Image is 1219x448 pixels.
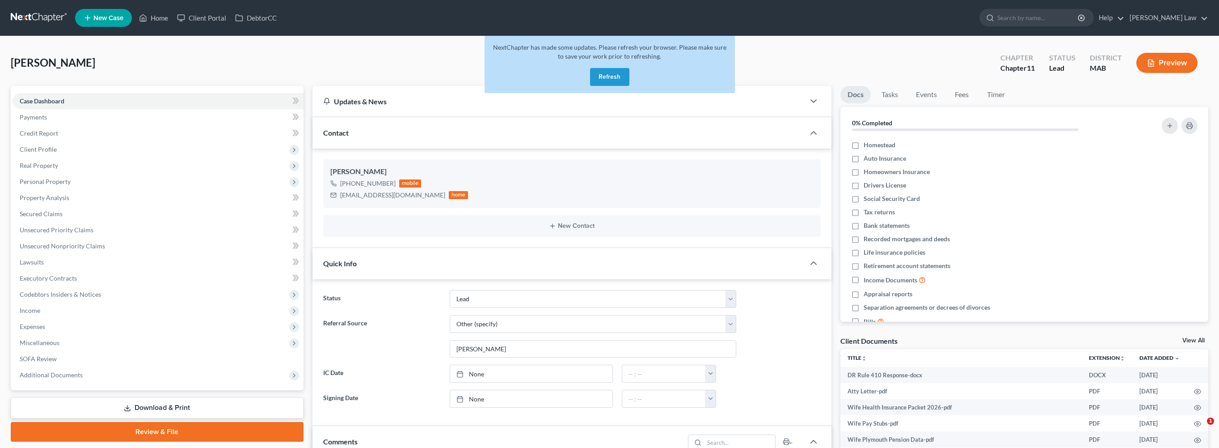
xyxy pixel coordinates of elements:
[1000,63,1035,73] div: Chapter
[20,194,69,201] span: Property Analysis
[1027,64,1035,72] span: 11
[13,190,304,206] a: Property Analysis
[1082,383,1132,399] td: PDF
[622,390,705,407] input: -- : --
[1000,53,1035,63] div: Chapter
[231,10,281,26] a: DebtorCC
[20,371,83,379] span: Additional Documents
[11,56,95,69] span: [PERSON_NAME]
[909,86,944,103] a: Events
[13,222,304,238] a: Unsecured Priority Claims
[20,355,57,363] span: SOFA Review
[20,323,45,330] span: Expenses
[323,259,357,268] span: Quick Info
[840,399,1082,415] td: Wife Health Insurance Packet 2026-pdf
[20,274,77,282] span: Executory Contracts
[1132,431,1187,448] td: [DATE]
[20,339,59,346] span: Miscellaneous
[864,208,895,217] span: Tax returns
[861,356,867,361] i: unfold_more
[1049,63,1076,73] div: Lead
[319,315,445,358] label: Referral Source
[20,162,58,169] span: Real Property
[997,9,1079,26] input: Search by name...
[1125,10,1208,26] a: [PERSON_NAME] Law
[330,222,814,230] button: New Contact
[13,109,304,125] a: Payments
[1090,63,1122,73] div: MAB
[20,242,105,250] span: Unsecured Nonpriority Claims
[840,383,1082,399] td: Atty Letter-pdf
[864,154,906,163] span: Auto Insurance
[13,270,304,286] a: Executory Contracts
[11,422,304,442] a: Review & File
[20,290,101,298] span: Codebtors Insiders & Notices
[840,336,898,346] div: Client Documents
[493,43,726,60] span: NextChapter has made some updates. Please refresh your browser. Please make sure to save your wor...
[340,191,445,200] div: [EMAIL_ADDRESS][DOMAIN_NAME]
[1089,354,1125,361] a: Extensionunfold_more
[340,179,396,188] div: [PHONE_NUMBER]
[319,365,445,383] label: IC Date
[840,431,1082,448] td: Wife Plymouth Pension Data-pdf
[1082,415,1132,431] td: PDF
[864,317,876,326] span: Bills
[13,206,304,222] a: Secured Claims
[330,166,814,177] div: [PERSON_NAME]
[948,86,976,103] a: Fees
[864,141,895,149] span: Homestead
[1090,53,1122,63] div: District
[1132,415,1187,431] td: [DATE]
[1082,399,1132,415] td: PDF
[840,367,1082,383] td: DR Rule 410 Response-docx
[840,415,1082,431] td: Wife Pay Stubs-pdf
[449,191,468,199] div: home
[450,365,612,382] a: None
[864,167,930,176] span: Homeowners Insurance
[20,210,63,218] span: Secured Claims
[13,351,304,367] a: SOFA Review
[20,178,71,185] span: Personal Property
[864,194,920,203] span: Social Security Card
[852,119,892,127] strong: 0% Completed
[323,97,794,106] div: Updates & News
[840,86,871,103] a: Docs
[848,354,867,361] a: Titleunfold_more
[622,365,705,382] input: -- : --
[11,397,304,418] a: Download & Print
[864,276,917,285] span: Income Documents
[20,226,93,234] span: Unsecured Priority Claims
[1139,354,1180,361] a: Date Added expand_more
[1189,418,1210,439] iframe: Intercom live chat
[323,437,358,446] span: Comments
[13,254,304,270] a: Lawsuits
[450,341,736,358] input: Other Referral Source
[20,129,58,137] span: Credit Report
[173,10,231,26] a: Client Portal
[1174,356,1180,361] i: expand_more
[1132,399,1187,415] td: [DATE]
[399,179,422,188] div: mobile
[1182,337,1205,344] a: View All
[1094,10,1124,26] a: Help
[864,261,950,270] span: Retirement account statements
[323,128,349,137] span: Contact
[13,238,304,254] a: Unsecured Nonpriority Claims
[135,10,173,26] a: Home
[1049,53,1076,63] div: Status
[20,145,57,153] span: Client Profile
[864,248,925,257] span: Life insurance policies
[1136,53,1198,73] button: Preview
[590,68,629,86] button: Refresh
[93,15,123,21] span: New Case
[980,86,1012,103] a: Timer
[1132,367,1187,383] td: [DATE]
[450,390,612,407] a: None
[1207,418,1214,425] span: 1
[864,290,912,299] span: Appraisal reports
[319,390,445,408] label: Signing Date
[864,181,906,190] span: Drivers License
[864,303,990,312] span: Separation agreements or decrees of divorces
[319,290,445,308] label: Status
[20,113,47,121] span: Payments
